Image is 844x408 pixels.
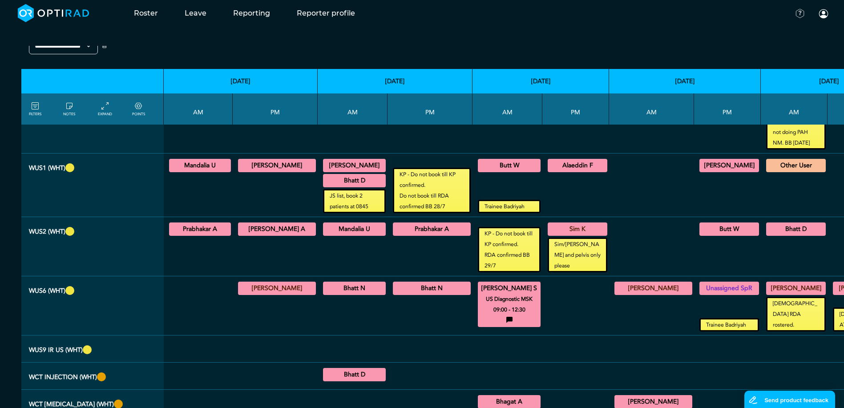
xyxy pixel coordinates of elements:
[238,159,316,172] div: General US/US Diagnostic MSK 14:00 - 16:30
[394,224,469,234] summary: Prabhakar A
[767,105,824,148] small: Not an extra list, this is in place of not doing PAH NM. BB [DATE]
[388,93,472,125] th: PM
[493,304,525,315] small: 09:00 - 12:30
[233,93,318,125] th: PM
[324,175,384,186] summary: Bhatt D
[393,222,471,236] div: CT Urology 14:00 - 16:30
[323,368,386,381] div: CT Interventional MSK 08:30 - 10:30
[478,159,541,172] div: US General Adult 08:30 - 12:30
[170,224,230,234] summary: Prabhakar A
[767,224,824,234] summary: Bhatt D
[239,283,315,294] summary: [PERSON_NAME]
[766,222,826,236] div: US Diagnostic MSK/US Interventional MSK 09:00 - 12:30
[98,101,112,117] a: collapse/expand entries
[63,101,75,117] a: show/hide notes
[479,201,539,212] small: Trainee Badriyah
[472,69,609,93] th: [DATE]
[239,224,315,234] summary: [PERSON_NAME] A
[701,224,758,234] summary: Butt W
[169,159,231,172] div: US General Paediatric 09:00 - 12:30
[479,228,539,271] small: KP - Do not book till KP confirmed. RDA confirmed BB 29/7
[170,160,230,171] summary: Mandalia U
[21,154,164,217] th: WUS1 (WHT)
[18,4,89,22] img: brand-opti-rad-logos-blue-and-white-d2f68631ba2948856bd03f2d395fb146ddc8fb01b4b6e9315ea85fa773367...
[549,160,606,171] summary: Alaeddin F
[699,282,759,295] div: General US 14:00 - 16:30
[323,282,386,295] div: US Interventional MSK 08:30 - 12:00
[318,93,388,125] th: AM
[542,93,609,125] th: PM
[21,276,164,335] th: WUS6 (WHT)
[324,190,384,212] small: JS list, book 2 patients at 0845
[609,93,694,125] th: AM
[767,283,824,294] summary: [PERSON_NAME]
[766,282,826,295] div: US Diagnostic MSK 08:30 - 12:30
[132,101,145,117] a: collapse/expand expected points
[549,224,606,234] summary: Sim K
[324,283,384,294] summary: Bhatt N
[548,222,607,236] div: US General Adult 13:00 - 16:30
[21,335,164,363] th: WUS9 IR US (WHT)
[548,159,607,172] div: General US 13:00 - 16:30
[767,160,824,171] summary: Other User
[474,294,545,304] small: US Diagnostic MSK
[323,159,386,172] div: General US/US Diagnostic MSK 08:45 - 11:00
[699,222,759,236] div: US General Adult 14:00 - 16:30
[21,363,164,390] th: WCT INJECTION (WHT)
[614,282,692,295] div: General US/US Diagnostic MSK/US Interventional MSK 09:00 - 13:00
[701,160,758,171] summary: [PERSON_NAME]
[324,369,384,380] summary: Bhatt D
[616,283,691,294] summary: [PERSON_NAME]
[29,101,41,117] a: FILTERS
[393,282,471,295] div: US Diagnostic MSK 14:00 - 16:30
[479,160,539,171] summary: Butt W
[164,93,233,125] th: AM
[761,93,828,125] th: AM
[324,224,384,234] summary: Mandalia U
[318,69,472,93] th: [DATE]
[323,222,386,236] div: US Diagnostic MSK/US Interventional MSK/US General Adult 09:00 - 12:00
[169,222,231,236] div: US General Adult 09:00 - 12:30
[394,283,469,294] summary: Bhatt N
[238,222,316,236] div: US Contrast 14:00 - 16:00
[324,160,384,171] summary: [PERSON_NAME]
[479,283,539,294] summary: [PERSON_NAME] S
[616,396,691,407] summary: [PERSON_NAME]
[238,282,316,295] div: General US/US Diagnostic MSK/US Interventional MSK 13:30 - 17:00
[766,159,826,172] div: Used by IR all morning 07:00 - 08:00
[478,282,541,327] div: US Diagnostic MSK 09:00 - 12:30
[701,283,758,294] summary: Unassigned SpR
[239,160,315,171] summary: [PERSON_NAME]
[472,93,542,125] th: AM
[506,315,513,326] i: training
[767,298,824,330] small: [DEMOGRAPHIC_DATA] RDA rostered.
[549,239,606,271] small: Sim/[PERSON_NAME] and pelvis only please
[609,69,761,93] th: [DATE]
[479,396,539,407] summary: Bhagat A
[701,319,758,330] small: Trainee Badriyah
[21,217,164,276] th: WUS2 (WHT)
[699,159,759,172] div: US Gynaecology 13:30 - 16:30
[323,174,386,187] div: US Interventional MSK/US Diagnostic MSK 11:00 - 12:40
[694,93,761,125] th: PM
[394,169,469,212] small: KP - Do not book till KP confirmed. Do not book till RDA confirmed BB 28/7
[164,69,318,93] th: [DATE]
